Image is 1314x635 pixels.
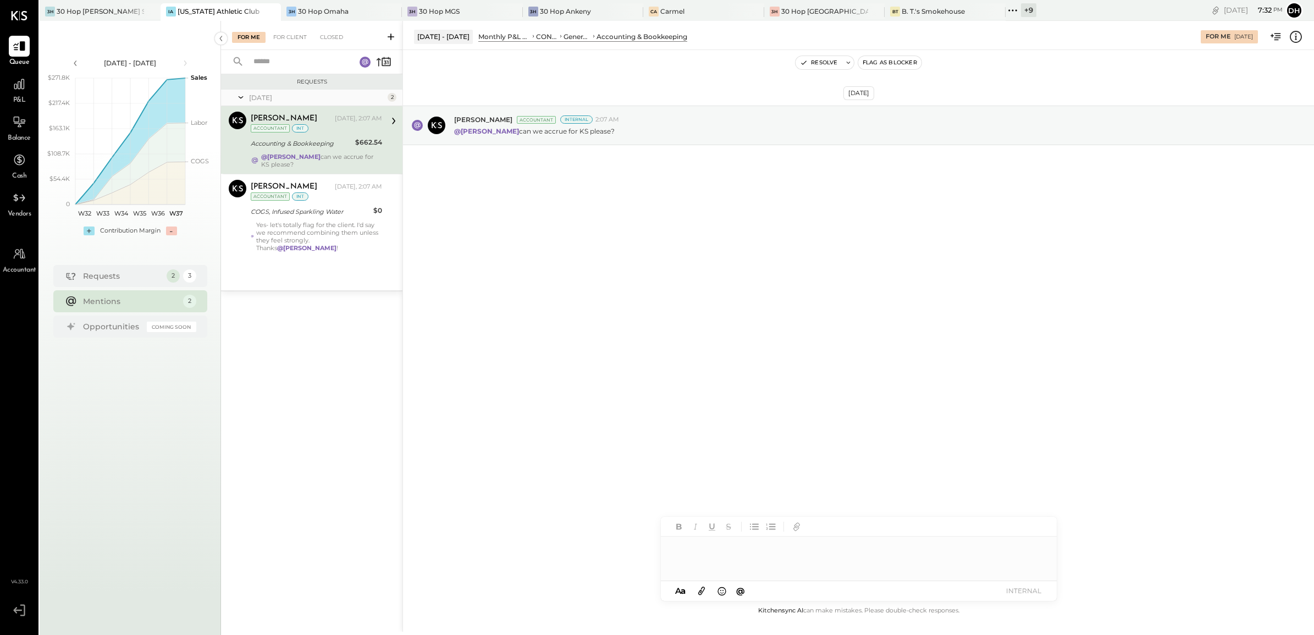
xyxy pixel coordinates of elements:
div: [PERSON_NAME] [251,181,317,192]
div: $662.54 [355,137,382,148]
div: IA [166,7,176,16]
div: General & Administrative Expenses [564,32,591,41]
button: Flag as Blocker [858,56,921,69]
div: Contribution Margin [100,227,161,235]
div: [DATE] - [DATE] [84,58,177,68]
button: Unordered List [747,520,761,534]
text: W34 [114,209,128,217]
div: 3 [183,269,196,283]
strong: @[PERSON_NAME] [454,127,519,135]
button: Italic [688,520,703,534]
div: Coming Soon [147,322,196,332]
text: $163.1K [49,124,70,132]
div: Closed [314,32,349,43]
div: [DATE], 2:07 AM [335,114,382,123]
div: [DATE] [843,86,874,100]
div: 3H [45,7,55,16]
div: 2 [167,269,180,283]
text: $271.8K [48,74,70,81]
a: Queue [1,36,38,68]
div: [US_STATE] Athletic Club [178,7,260,16]
div: [DATE], 2:07 AM [335,183,382,191]
button: Dh [1285,2,1303,19]
div: 30 Hop MGS [419,7,460,16]
a: Cash [1,150,38,181]
div: Accountant [517,116,556,124]
div: Requests [83,270,161,281]
div: Accounting & Bookkeeping [251,138,352,149]
div: Mentions [83,296,178,307]
button: @ [733,584,748,598]
div: Monthly P&L Comparison [478,32,531,41]
div: + [84,227,95,235]
button: Bold [672,520,686,534]
button: Aa [672,585,689,597]
div: [DATE] [1224,5,1283,15]
span: Queue [9,58,30,68]
text: $108.7K [47,150,70,157]
div: Accountant [251,192,290,201]
text: COGS [191,157,209,165]
div: can we accrue for KS please? [261,153,382,168]
div: BT [890,7,900,16]
div: int [292,124,308,132]
div: Accountant [251,124,290,132]
button: Resolve [796,56,842,69]
text: W36 [151,209,164,217]
text: $54.4K [49,175,70,183]
a: Balance [1,112,38,143]
div: 2 [388,93,396,102]
span: Cash [12,172,26,181]
span: 2:07 AM [595,115,619,124]
div: B. T.'s Smokehouse [902,7,965,16]
div: Yes- let's totally flag for the client. I'd say we recommend combining them unless they feel stro... [256,221,382,252]
div: + 9 [1021,3,1036,17]
div: For Client [268,32,312,43]
div: 2 [183,295,196,308]
div: 30 Hop Ankeny [540,7,591,16]
text: 0 [66,200,70,208]
div: 3H [286,7,296,16]
p: can we accrue for KS please? [454,126,615,136]
button: Add URL [789,520,804,534]
div: $0 [373,205,382,216]
button: Ordered List [764,520,778,534]
a: Accountant [1,244,38,275]
div: Ca [649,7,659,16]
button: Underline [705,520,719,534]
div: For Me [1206,32,1230,41]
span: Balance [8,134,31,143]
text: Labor [191,119,207,126]
div: Opportunities [83,321,141,332]
text: W33 [96,209,109,217]
div: 3H [407,7,417,16]
button: Strikethrough [721,520,736,534]
div: Requests [227,78,397,86]
div: 30 Hop [PERSON_NAME] Summit [57,7,144,16]
div: Accounting & Bookkeeping [597,32,687,41]
strong: @[PERSON_NAME] [261,153,321,161]
span: [PERSON_NAME] [454,115,512,124]
text: W32 [78,209,91,217]
div: [DATE] [1234,33,1253,41]
span: Accountant [3,266,36,275]
div: - [166,227,177,235]
div: COGS, Infused Sparkling Water [251,206,370,217]
div: 30 Hop [GEOGRAPHIC_DATA] [781,7,869,16]
div: For Me [232,32,266,43]
text: W37 [169,209,183,217]
text: Sales [191,74,207,81]
a: P&L [1,74,38,106]
strong: @[PERSON_NAME] [277,244,336,252]
a: Vendors [1,187,38,219]
div: copy link [1210,4,1221,16]
span: Vendors [8,209,31,219]
div: Carmel [660,7,684,16]
button: INTERNAL [1002,583,1046,598]
div: Internal [560,115,593,124]
div: [DATE] [249,93,385,102]
div: 30 Hop Omaha [298,7,349,16]
div: 3H [770,7,780,16]
div: CONTROLLABLE EXPENSES [536,32,558,41]
div: [DATE] - [DATE] [414,30,473,43]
